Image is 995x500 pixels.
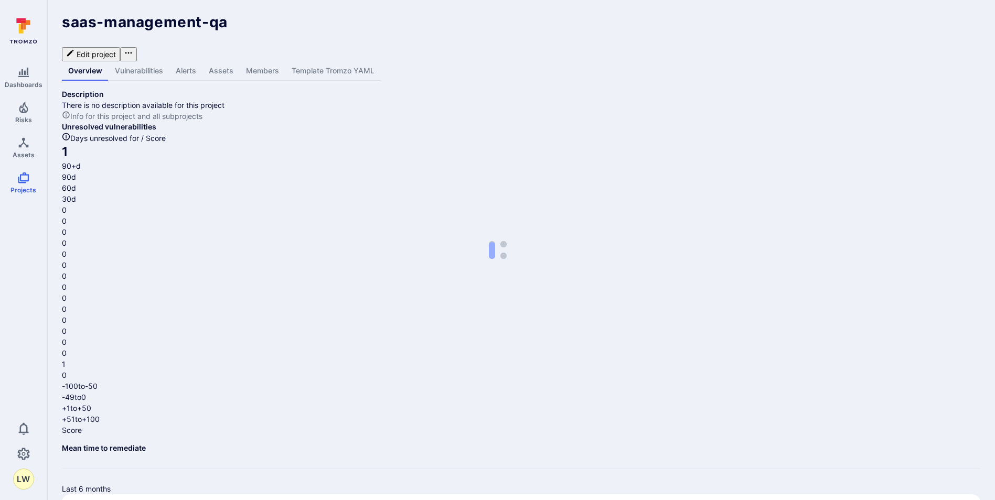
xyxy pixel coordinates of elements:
div: 1 [62,358,980,369]
h2: Unresolved vulnerabilities [62,122,980,132]
button: Options menu [120,47,137,61]
div: +1 to +50 [62,403,980,414]
button: LW [13,469,34,490]
span: Assets [13,151,35,159]
button: Edit project [62,47,120,61]
div: 0 [62,292,980,303]
a: Edit project [62,50,120,59]
span: Last 6 months [62,484,111,493]
h2: Description [62,89,980,100]
div: 0 [62,369,980,381]
div: Project tabs [62,61,980,81]
a: Members [240,61,285,81]
div: +51 to +100 [62,414,980,425]
a: Assets [202,61,240,81]
div: 0 [62,347,980,358]
div: 0 [62,226,980,237]
div: 90 d [62,171,980,182]
a: Overview [62,61,109,81]
div: 0 [62,215,980,226]
div: 0 [62,325,980,336]
span: Number of vulnerabilities in status ‘Open’ ‘Triaged’ and ‘In process’ divided by score and scanne... [62,134,70,143]
div: 0 [62,248,980,259]
p: Score [62,425,980,436]
h2: Mean time to remediate [62,443,980,453]
span: saas-management-qa [62,13,228,31]
div: Ling Wang [13,469,34,490]
div: 0 [62,314,980,325]
div: 0 [62,303,980,314]
div: Collapse description [62,89,980,111]
div: 0 [62,237,980,248]
div: 0 [62,270,980,281]
div: 30 d [62,193,980,204]
div: 90+ d [62,160,980,171]
span: Projects [10,186,36,194]
span: Days unresolved for / Score [70,134,166,143]
div: -100 to -50 [62,381,980,392]
div: 60 d [62,182,980,193]
span: 1 [62,144,68,159]
a: Alerts [169,61,202,81]
div: 0 [62,259,980,270]
a: Vulnerabilities [109,61,169,81]
div: 0 [62,336,980,347]
a: Template Tromzo YAML [285,61,381,81]
span: Risks [15,116,32,124]
div: -49 to 0 [62,392,980,403]
span: Info for this project and all subprojects [70,112,202,121]
span: There is no description available for this project [62,101,224,110]
div: 0 [62,204,980,215]
div: 0 [62,281,980,292]
span: Dashboards [5,81,42,89]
